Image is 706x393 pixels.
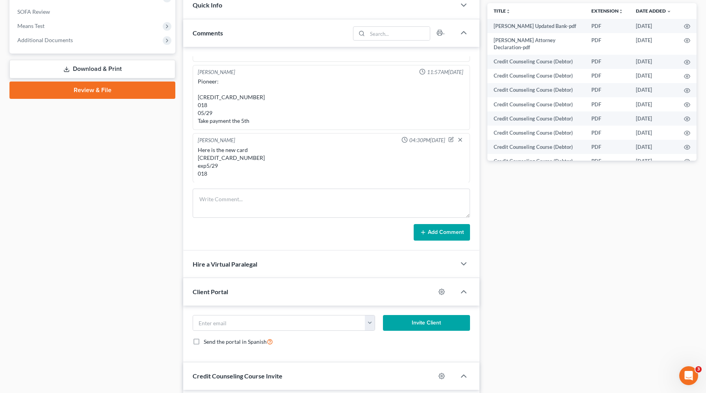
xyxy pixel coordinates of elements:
td: Credit Counseling Course (Debtor) [487,97,585,111]
a: Extensionunfold_more [591,8,623,14]
div: Pioneer: [CREDIT_CARD_NUMBER] 018 05/29 Take payment the 5th [198,78,465,125]
input: Enter email [193,315,365,330]
i: unfold_more [619,9,623,14]
td: Credit Counseling Course (Debtor) [487,140,585,154]
td: [PERSON_NAME] Attorney Declaration-pdf [487,33,585,55]
td: PDF [585,126,630,140]
td: [DATE] [630,19,678,33]
td: PDF [585,140,630,154]
td: Credit Counseling Course (Debtor) [487,55,585,69]
span: Hire a Virtual Paralegal [193,260,257,268]
span: SOFA Review [17,8,50,15]
td: [DATE] [630,126,678,140]
div: [PERSON_NAME] [198,69,235,76]
td: Credit Counseling Course (Debtor) [487,154,585,168]
td: PDF [585,33,630,55]
span: Additional Documents [17,37,73,43]
td: PDF [585,55,630,69]
span: Quick Info [193,1,222,9]
td: [DATE] [630,111,678,126]
span: Send the portal in Spanish [204,338,267,345]
iframe: Intercom live chat [679,366,698,385]
td: [DATE] [630,69,678,83]
td: [DATE] [630,97,678,111]
td: [PERSON_NAME] Updated Bank-pdf [487,19,585,33]
span: 3 [695,366,702,373]
button: Invite Client [383,315,470,331]
td: [DATE] [630,55,678,69]
td: [DATE] [630,154,678,168]
span: Comments [193,29,223,37]
i: expand_more [667,9,671,14]
span: Means Test [17,22,45,29]
td: PDF [585,69,630,83]
td: PDF [585,97,630,111]
td: PDF [585,83,630,97]
td: Credit Counseling Course (Debtor) [487,69,585,83]
span: 11:57AM[DATE] [427,69,463,76]
div: [PERSON_NAME] [198,137,235,145]
td: Credit Counseling Course (Debtor) [487,111,585,126]
span: Credit Counseling Course Invite [193,372,282,380]
div: Here is the new card [CREDIT_CARD_NUMBER] exp5/29 018 [198,146,465,178]
td: PDF [585,111,630,126]
input: Search... [367,27,430,40]
td: Credit Counseling Course (Debtor) [487,83,585,97]
a: Download & Print [9,60,175,78]
span: Client Portal [193,288,228,295]
td: PDF [585,154,630,168]
span: 04:30PM[DATE] [409,137,445,144]
button: Add Comment [414,224,470,241]
a: SOFA Review [11,5,175,19]
a: Review & File [9,82,175,99]
td: Credit Counseling Course (Debtor) [487,126,585,140]
td: PDF [585,19,630,33]
a: Titleunfold_more [494,8,511,14]
td: [DATE] [630,83,678,97]
a: Date Added expand_more [636,8,671,14]
i: unfold_more [506,9,511,14]
td: [DATE] [630,33,678,55]
td: [DATE] [630,140,678,154]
